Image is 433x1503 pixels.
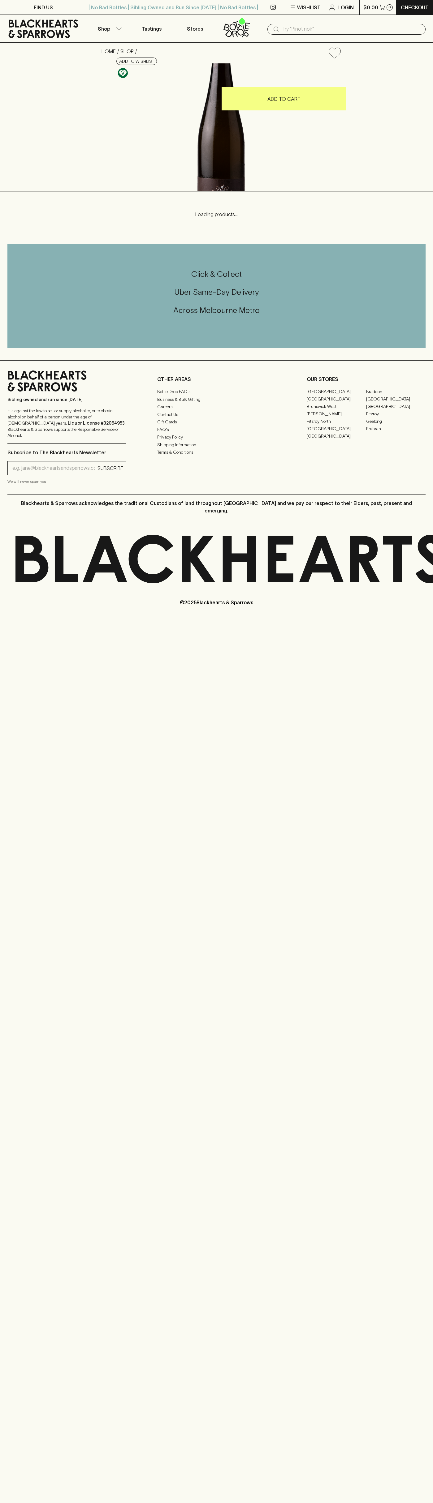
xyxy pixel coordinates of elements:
[307,388,366,395] a: [GEOGRAPHIC_DATA]
[34,4,53,11] p: FIND US
[157,426,276,433] a: FAQ's
[7,305,426,315] h5: Across Melbourne Metro
[307,410,366,417] a: [PERSON_NAME]
[297,4,321,11] p: Wishlist
[68,421,125,426] strong: Liquor License #32064953
[157,375,276,383] p: OTHER AREAS
[120,49,134,54] a: SHOP
[157,441,276,448] a: Shipping Information
[97,63,346,191] img: 38566.png
[95,461,126,475] button: SUBSCRIBE
[7,396,126,403] p: Sibling owned and run since [DATE]
[307,395,366,403] a: [GEOGRAPHIC_DATA]
[7,408,126,439] p: It is against the law to sell or supply alcohol to, or to obtain alcohol on behalf of a person un...
[366,403,426,410] a: [GEOGRAPHIC_DATA]
[338,4,354,11] p: Login
[366,425,426,432] a: Prahran
[7,478,126,485] p: We will never spam you
[102,49,116,54] a: HOME
[7,244,426,348] div: Call to action block
[118,68,128,78] img: Vegan
[7,449,126,456] p: Subscribe to The Blackhearts Newsletter
[142,25,162,32] p: Tastings
[267,95,301,103] p: ADD TO CART
[173,15,217,42] a: Stores
[401,4,429,11] p: Checkout
[97,465,123,472] p: SUBSCRIBE
[157,411,276,418] a: Contact Us
[388,6,391,9] p: 0
[282,24,421,34] input: Try "Pinot noir"
[98,25,110,32] p: Shop
[116,66,129,79] a: Made without the use of any animal products.
[187,25,203,32] p: Stores
[307,417,366,425] a: Fitzroy North
[366,388,426,395] a: Braddon
[222,87,346,110] button: ADD TO CART
[157,403,276,411] a: Careers
[87,15,130,42] button: Shop
[366,417,426,425] a: Geelong
[7,287,426,297] h5: Uber Same-Day Delivery
[366,395,426,403] a: [GEOGRAPHIC_DATA]
[157,396,276,403] a: Business & Bulk Gifting
[157,434,276,441] a: Privacy Policy
[326,45,343,61] button: Add to wishlist
[363,4,378,11] p: $0.00
[116,58,157,65] button: Add to wishlist
[12,499,421,514] p: Blackhearts & Sparrows acknowledges the traditional Custodians of land throughout [GEOGRAPHIC_DAT...
[157,388,276,396] a: Bottle Drop FAQ's
[307,432,366,440] a: [GEOGRAPHIC_DATA]
[7,269,426,279] h5: Click & Collect
[157,418,276,426] a: Gift Cards
[307,403,366,410] a: Brunswick West
[157,449,276,456] a: Terms & Conditions
[130,15,173,42] a: Tastings
[366,410,426,417] a: Fitzroy
[307,375,426,383] p: OUR STORES
[6,211,427,218] p: Loading products...
[12,463,95,473] input: e.g. jane@blackheartsandsparrows.com.au
[307,425,366,432] a: [GEOGRAPHIC_DATA]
